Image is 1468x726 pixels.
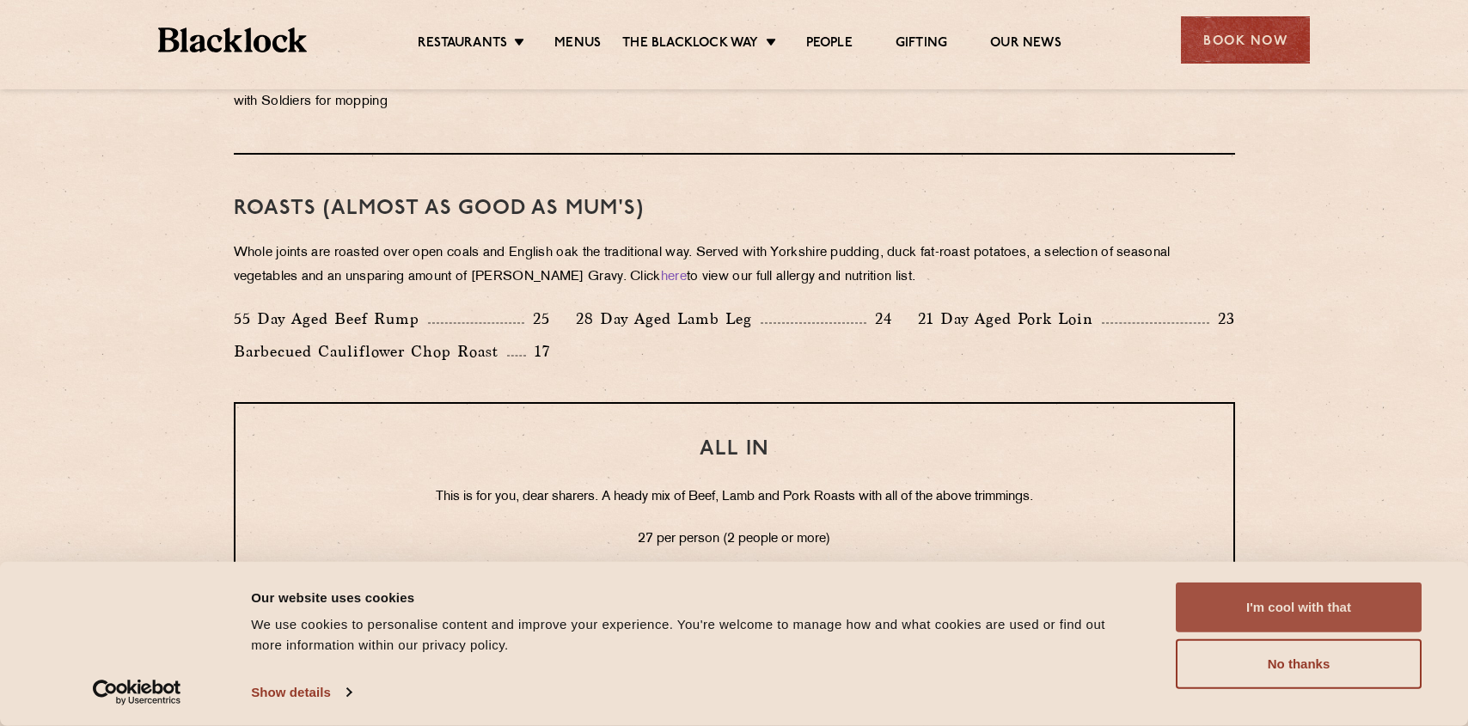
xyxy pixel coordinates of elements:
[234,198,1235,220] h3: Roasts (Almost as good as Mum's)
[1181,16,1310,64] div: Book Now
[918,307,1102,331] p: 21 Day Aged Pork Loin
[418,35,507,54] a: Restaurants
[234,241,1235,290] p: Whole joints are roasted over open coals and English oak the traditional way. Served with Yorkshi...
[554,35,601,54] a: Menus
[661,271,687,284] a: here
[270,486,1199,509] p: This is for you, dear sharers. A heady mix of Beef, Lamb and Pork Roasts with all of the above tr...
[158,27,307,52] img: BL_Textured_Logo-footer-cropped.svg
[1176,583,1422,632] button: I'm cool with that
[251,587,1137,607] div: Our website uses cookies
[251,614,1137,656] div: We use cookies to personalise content and improve your experience. You're welcome to manage how a...
[234,90,550,114] p: with Soldiers for mopping
[806,35,853,54] a: People
[990,35,1061,54] a: Our News
[234,339,507,363] p: Barbecued Cauliflower Chop Roast
[1209,308,1235,330] p: 23
[622,35,758,54] a: The Blacklock Way
[524,308,550,330] p: 25
[1176,639,1422,689] button: No thanks
[62,680,212,705] a: Usercentrics Cookiebot - opens in a new window
[866,308,892,330] p: 24
[526,340,550,363] p: 17
[270,528,1199,551] p: 27 per person (2 people or more)
[251,680,351,705] a: Show details
[234,307,428,331] p: 55 Day Aged Beef Rump
[896,35,947,54] a: Gifting
[576,307,761,331] p: 28 Day Aged Lamb Leg
[270,438,1199,461] h3: ALL IN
